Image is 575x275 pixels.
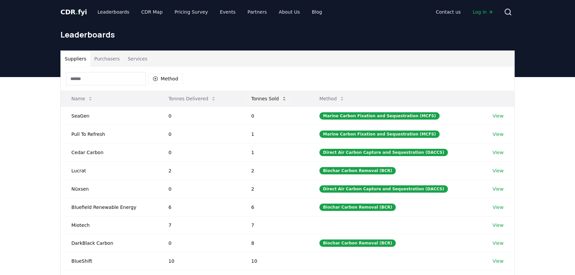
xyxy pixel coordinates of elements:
[61,161,158,180] td: Lucrat
[467,6,499,18] a: Log in
[241,107,309,125] td: 0
[493,131,504,137] a: View
[493,167,504,174] a: View
[158,125,240,143] td: 0
[92,6,135,18] a: Leaderboards
[124,51,151,67] button: Services
[493,222,504,229] a: View
[493,149,504,156] a: View
[92,6,327,18] nav: Main
[90,51,124,67] button: Purchasers
[60,7,87,17] a: CDR.fyi
[493,240,504,246] a: View
[158,161,240,180] td: 2
[241,143,309,161] td: 1
[61,198,158,216] td: Bluefield Renewable Energy
[61,51,90,67] button: Suppliers
[66,92,98,105] button: Name
[148,73,183,84] button: Method
[319,131,440,138] div: Marine Carbon Fixation and Sequestration (MCFS)
[61,125,158,143] td: Pull To Refresh
[493,113,504,119] a: View
[169,6,213,18] a: Pricing Survey
[61,234,158,252] td: DarkBlack Carbon
[241,125,309,143] td: 1
[158,216,240,234] td: 7
[158,252,240,270] td: 10
[60,29,515,40] h1: Leaderboards
[163,92,221,105] button: Tonnes Delivered
[246,92,292,105] button: Tonnes Sold
[306,6,327,18] a: Blog
[319,239,396,247] div: Biochar Carbon Removal (BCR)
[319,167,396,174] div: Biochar Carbon Removal (BCR)
[158,107,240,125] td: 0
[61,216,158,234] td: Miotech
[60,8,87,16] span: CDR fyi
[241,216,309,234] td: 7
[274,6,305,18] a: About Us
[242,6,272,18] a: Partners
[158,198,240,216] td: 6
[473,9,493,15] span: Log in
[319,112,440,120] div: Marine Carbon Fixation and Sequestration (MCFS)
[241,180,309,198] td: 2
[241,161,309,180] td: 2
[158,180,240,198] td: 0
[314,92,350,105] button: Method
[319,149,448,156] div: Direct Air Carbon Capture and Sequestration (DACCS)
[493,204,504,211] a: View
[431,6,499,18] nav: Main
[241,198,309,216] td: 6
[319,185,448,193] div: Direct Air Carbon Capture and Sequestration (DACCS)
[214,6,241,18] a: Events
[493,186,504,192] a: View
[61,143,158,161] td: Cedar Carbon
[241,252,309,270] td: 10
[76,8,78,16] span: .
[61,252,158,270] td: BlueShift
[61,180,158,198] td: Nūxsen
[158,143,240,161] td: 0
[431,6,466,18] a: Contact us
[493,258,504,264] a: View
[241,234,309,252] td: 8
[158,234,240,252] td: 0
[61,107,158,125] td: SeaGen
[319,204,396,211] div: Biochar Carbon Removal (BCR)
[136,6,168,18] a: CDR Map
